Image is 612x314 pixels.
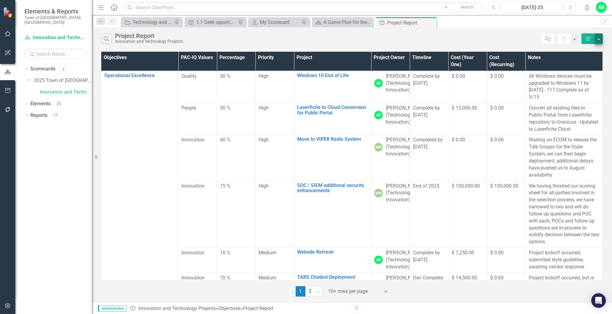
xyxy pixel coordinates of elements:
div: Project Report [115,32,183,39]
div: AK [374,256,383,264]
div: [PERSON_NAME] (Technology & Innovation) [386,105,423,126]
span: Innovation [181,275,204,281]
span: $ 14,500.00 [452,275,477,281]
div: [PERSON_NAME] (Technology & Innovation) [386,275,423,296]
td: Double-Click to Edit [217,248,256,273]
td: Double-Click to Edit [217,71,256,103]
a: Objectives [218,305,241,311]
td: Double-Click to Edit [410,248,448,273]
input: Search Below... [24,49,86,59]
div: 75 % [220,183,252,190]
span: Innovation [181,250,204,256]
small: Town of [GEOGRAPHIC_DATA], [GEOGRAPHIC_DATA] [24,15,86,25]
div: Open Intercom Messenger [591,293,606,308]
span: Innovation [181,183,204,189]
td: Double-Click to Edit [487,248,525,273]
span: Search [461,5,474,9]
td: Double-Click to Edit [256,135,294,181]
td: Double-Click to Edit [178,103,217,135]
span: $ 15,000.00 [452,105,477,111]
td: Double-Click to Edit [525,248,603,273]
td: Double-Click to Edit [487,272,525,297]
td: Double-Click to Edit [178,248,217,273]
td: Double-Click to Edit [487,181,525,248]
span: Administrator [98,305,127,312]
button: AK [596,2,607,13]
td: Double-Click to Edit [448,181,487,248]
td: Double-Click to Edit [410,135,448,181]
td: Double-Click to Edit [487,71,525,103]
span: Innovation [181,137,204,143]
td: Double-Click to Edit [217,103,256,135]
td: Double-Click to Edit [525,103,603,135]
td: Double-Click to Edit [448,135,487,181]
div: 40 % [220,136,252,144]
td: Double-Click to Edit [256,71,294,103]
td: Double-Click to Edit [217,272,256,297]
a: Windows 10 End of Life [297,73,368,78]
a: Innovation and Technology Projects [138,305,216,311]
a: Operational Excellence [104,73,175,78]
a: A Game Plan for the Future [313,18,371,26]
div: MW [374,189,383,197]
span: Project kickoff occurred, bot is currently under development and testing [529,275,599,295]
span: 1 [296,286,305,297]
div: 50 % [220,73,252,80]
div: MW [374,143,383,151]
td: Double-Click to Edit [410,272,448,297]
div: [PERSON_NAME] (Technology & Innovation) [386,136,423,158]
a: Scorecards [30,65,55,73]
div: My Scorecard [260,18,300,26]
td: Double-Click to Edit [256,248,294,273]
td: Double-Click to Edit [487,135,525,181]
span: Waiting on ECOM to release the Talk Groups for the State System, we can then begin deployment, ad... [529,137,597,178]
div: Innovation and Technology Projects [115,39,183,44]
div: » » [130,305,347,312]
td: Double-Click to Edit [256,272,294,297]
a: 2025 Town of [GEOGRAPHIC_DATA] [34,77,92,84]
span: Project kickoff occurred, submitted style guideline, awaiting vendor response [529,250,584,270]
div: [DATE]-25 [504,4,561,11]
td: Double-Click to Edit [217,135,256,181]
td: Double-Click to Edit [178,71,217,103]
span: ‹ [292,288,293,294]
td: Double-Click to Edit [410,71,448,103]
span: Quality [181,73,197,79]
span: $ 100,000.00 [490,183,518,189]
span: End of 2025 [413,183,439,189]
td: Double-Click to Edit Right Click for Context Menu [294,181,371,248]
div: A Game Plan for the Future [323,18,371,26]
td: Double-Click to Edit [525,272,603,297]
td: Double-Click to Edit Right Click for Context Menu [294,272,371,297]
div: [PERSON_NAME] (Technology & Innovation) [386,73,423,94]
span: All Windows devices must be upgraded to Windows 11 by [DATE] - 117 Complete as of 5/15 [529,73,591,100]
span: Dev Complete end of April [413,275,443,288]
div: 25 [54,101,64,107]
div: AK [374,79,383,88]
span: High [259,73,269,79]
td: Double-Click to Edit [525,181,603,248]
td: Double-Click to Edit [410,103,448,135]
td: Double-Click to Edit [448,272,487,297]
span: We having finished our scoring sheet for all parties involved in the selection process, we have n... [529,183,599,245]
td: Double-Click to Edit [371,248,410,273]
div: Project Report [387,19,435,27]
td: Double-Click to Edit [178,272,217,297]
div: Technology and Innovation - Tactical Actions [132,18,173,26]
input: Search ClearPoint... [124,2,484,13]
div: 50 % [220,105,252,112]
span: $ 0.00 [490,73,504,79]
div: [PERSON_NAME] (Technology & Innovation) [386,183,423,204]
td: Double-Click to Edit [178,181,217,248]
a: Reports [30,112,47,119]
div: 17 [50,113,60,118]
span: $ 0.00 [490,137,504,143]
span: $ 100,000.00 [452,183,480,189]
td: Double-Click to Edit [487,103,525,135]
span: $ 0.00 [452,137,465,143]
a: Laserfiche to Cloud Conversion for Public Portal [297,105,368,115]
td: Double-Click to Edit [448,71,487,103]
a: My Scorecard [250,18,300,26]
div: 10 % [220,249,252,256]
